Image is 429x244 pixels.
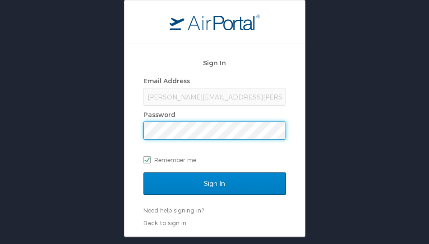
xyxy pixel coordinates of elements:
a: Back to sign in [143,219,186,226]
label: Email Address [143,77,190,85]
a: Need help signing in? [143,207,204,214]
label: Remember me [143,153,286,167]
img: logo [170,14,260,30]
label: Password [143,111,175,118]
h2: Sign In [143,58,286,68]
input: Sign In [143,172,286,195]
